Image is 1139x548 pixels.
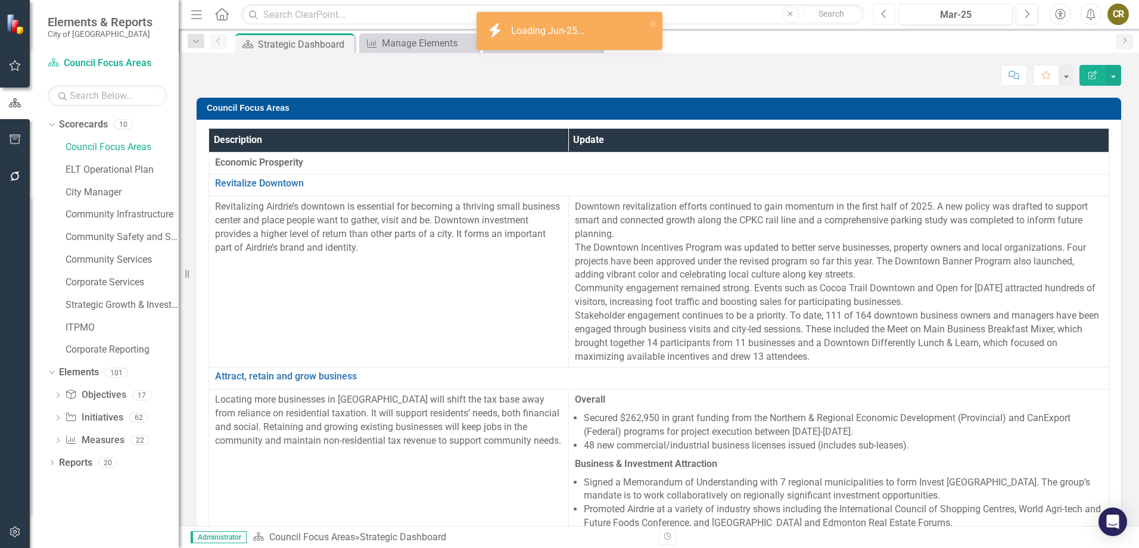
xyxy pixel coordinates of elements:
a: Council Focus Areas [48,57,167,70]
td: Double-Click to Edit [209,152,1109,175]
a: Attract, retain and grow business [215,371,1103,382]
div: » [253,531,650,544]
a: ELT Operational Plan [66,163,179,177]
img: ClearPoint Strategy [6,14,27,35]
div: 22 [130,435,150,446]
p: Downtown revitalization efforts continued to gain momentum in the first half of 2025. A new polic... [575,200,1103,363]
input: Search Below... [48,85,167,106]
a: ITPMO [66,321,179,335]
td: Double-Click to Edit Right Click for Context Menu [209,368,1109,390]
a: Corporate Reporting [66,343,179,357]
a: Council Focus Areas [66,141,179,154]
div: Open Intercom Messenger [1098,507,1127,536]
a: City Manager [66,186,179,200]
a: Community Services [66,253,179,267]
div: Strategic Dashboard [258,37,351,52]
h3: Council Focus Areas [207,104,1115,113]
span: Economic Prosperity [215,156,1103,170]
a: Council Focus Areas [269,531,355,543]
input: Search ClearPoint... [241,4,864,25]
strong: Business & Investment Attraction [575,458,717,469]
a: Community Safety and Social Services [66,231,179,244]
a: Revitalize Downtown​ [215,178,1103,189]
div: 20 [98,457,117,468]
a: Scorecards [59,118,108,132]
span: Elements & Reports [48,15,153,29]
li: Secured $262,950 in grant funding from the Northern & Regional Economic Development (Provincial) ... [584,412,1103,439]
button: Mar-25 [899,4,1013,25]
a: Objectives [65,388,126,402]
a: Community Infrastructure [66,208,179,222]
div: 10 [114,120,133,130]
small: City of [GEOGRAPHIC_DATA] [48,29,153,39]
div: 17 [132,390,151,400]
a: Initiatives [65,411,123,425]
li: 48 new commercial/industrial business licenses issued (includes sub-leases). [584,439,1103,453]
a: Elements [59,366,99,379]
div: Manage Elements [382,36,475,51]
span: Administrator [191,531,247,543]
p: Revitalizing Airdrie’s downtown is essential for becoming a thriving small business center and pl... [215,200,562,254]
button: Search [802,6,861,23]
a: Measures [65,434,124,447]
a: Reports [59,456,92,470]
td: Double-Click to Edit Right Click for Context Menu [209,175,1109,197]
div: 62 [129,413,148,423]
a: Manage Elements [362,36,475,51]
td: Double-Click to Edit [209,197,569,368]
li: Promoted Airdrie at a variety of industry shows including the International Council of Shopping C... [584,503,1103,530]
div: 101 [105,368,128,378]
strong: Overall [575,394,605,405]
span: Search [819,9,844,18]
div: Strategic Dashboard [360,531,446,543]
button: close [649,17,658,30]
a: Corporate Services [66,276,179,289]
button: CR [1107,4,1129,25]
div: Loading Jun-25... [511,24,587,38]
p: Locating more businesses in [GEOGRAPHIC_DATA] will shift the tax base away from reliance on resid... [215,393,562,447]
li: Signed a Memorandum of Understanding with 7 regional municipalities to form Invest [GEOGRAPHIC_DA... [584,476,1103,503]
div: Mar-25 [903,8,1009,22]
td: Double-Click to Edit [568,197,1109,368]
a: Strategic Growth & Investment [66,298,179,312]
